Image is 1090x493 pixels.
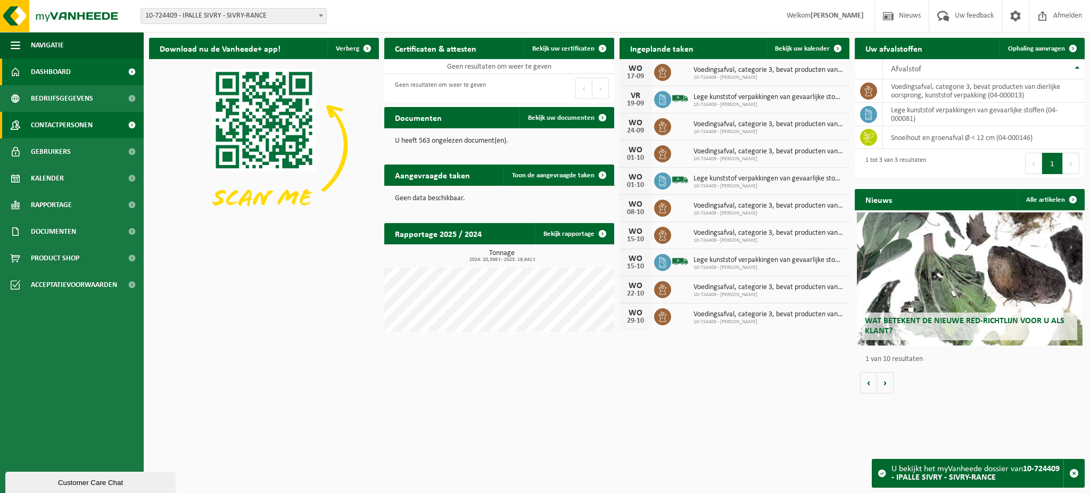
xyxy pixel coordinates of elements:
[625,200,646,209] div: WO
[625,64,646,73] div: WO
[766,38,848,59] a: Bekijk uw kalender
[693,319,844,325] span: 10-724409 - [PERSON_NAME]
[532,45,594,52] span: Bekijk uw certificaten
[625,254,646,263] div: WO
[519,107,613,128] a: Bekijk uw documenten
[5,470,178,493] iframe: chat widget
[625,263,646,270] div: 15-10
[1018,189,1084,210] a: Alle artikelen
[693,93,844,102] span: Lege kunststof verpakkingen van gevaarlijke stoffen
[149,38,291,59] h2: Download nu de Vanheede+ app!
[693,292,844,298] span: 10-724409 - [PERSON_NAME]
[524,38,613,59] a: Bekijk uw certificaten
[141,9,326,23] span: 10-724409 - IPALLE SIVRY - SIVRY-RANCE
[693,120,844,129] span: Voedingsafval, categorie 3, bevat producten van dierlijke oorsprong, kunststof v...
[390,250,614,262] h3: Tonnage
[811,12,864,20] strong: [PERSON_NAME]
[693,147,844,156] span: Voedingsafval, categorie 3, bevat producten van dierlijke oorsprong, kunststof v...
[671,171,689,189] img: BL-SO-LV
[883,103,1085,126] td: lege kunststof verpakkingen van gevaarlijke stoffen (04-000081)
[855,189,903,210] h2: Nieuws
[384,223,492,244] h2: Rapportage 2025 / 2024
[891,65,921,73] span: Afvalstof
[693,129,844,135] span: 10-724409 - [PERSON_NAME]
[693,156,844,162] span: 10-724409 - [PERSON_NAME]
[535,223,613,244] a: Bekijk rapportage
[693,237,844,244] span: 10-724409 - [PERSON_NAME]
[625,146,646,154] div: WO
[693,66,844,75] span: Voedingsafval, categorie 3, bevat producten van dierlijke oorsprong, kunststof v...
[693,256,844,265] span: Lege kunststof verpakkingen van gevaarlijke stoffen
[625,127,646,135] div: 24-09
[384,38,487,59] h2: Certificaten & attesten
[625,227,646,236] div: WO
[31,112,93,138] span: Contactpersonen
[575,78,592,99] button: Previous
[31,218,76,245] span: Documenten
[693,183,844,190] span: 10-724409 - [PERSON_NAME]
[693,283,844,292] span: Voedingsafval, categorie 3, bevat producten van dierlijke oorsprong, kunststof v...
[625,173,646,182] div: WO
[625,100,646,108] div: 19-09
[390,257,614,262] span: 2024: 20,398 t - 2025: 19,641 t
[620,38,704,59] h2: Ingeplande taken
[592,78,609,99] button: Next
[31,272,117,298] span: Acceptatievoorwaarden
[855,38,933,59] h2: Uw afvalstoffen
[31,32,64,59] span: Navigatie
[891,465,1060,482] strong: 10-724409 - IPALLE SIVRY - SIVRY-RANCE
[384,165,481,185] h2: Aangevraagde taken
[693,102,844,108] span: 10-724409 - [PERSON_NAME]
[31,192,72,218] span: Rapportage
[860,152,926,175] div: 1 tot 3 van 3 resultaten
[625,92,646,100] div: VR
[883,126,1085,149] td: snoeihout en groenafval Ø < 12 cm (04-000146)
[512,172,594,179] span: Toon de aangevraagde taken
[327,38,378,59] button: Verberg
[857,212,1082,346] a: Wat betekent de nieuwe RED-richtlijn voor u als klant?
[693,175,844,183] span: Lege kunststof verpakkingen van gevaarlijke stoffen
[693,229,844,237] span: Voedingsafval, categorie 3, bevat producten van dierlijke oorsprong, kunststof v...
[775,45,830,52] span: Bekijk uw kalender
[625,154,646,162] div: 01-10
[395,195,604,202] p: Geen data beschikbaar.
[625,317,646,325] div: 29-10
[141,8,327,24] span: 10-724409 - IPALLE SIVRY - SIVRY-RANCE
[865,317,1064,335] span: Wat betekent de nieuwe RED-richtlijn voor u als klant?
[528,114,594,121] span: Bekijk uw documenten
[693,75,844,81] span: 10-724409 - [PERSON_NAME]
[31,165,64,192] span: Kalender
[625,209,646,216] div: 08-10
[625,236,646,243] div: 15-10
[1000,38,1084,59] a: Ophaling aanvragen
[625,73,646,80] div: 17-09
[693,310,844,319] span: Voedingsafval, categorie 3, bevat producten van dierlijke oorsprong, kunststof v...
[625,309,646,317] div: WO
[31,138,71,165] span: Gebruikers
[395,137,604,145] p: U heeft 563 ongelezen document(en).
[877,372,894,393] button: Volgende
[693,210,844,217] span: 10-724409 - [PERSON_NAME]
[149,59,379,232] img: Download de VHEPlus App
[31,245,79,272] span: Product Shop
[336,45,359,52] span: Verberg
[625,119,646,127] div: WO
[384,59,614,74] td: Geen resultaten om weer te geven
[390,77,486,100] div: Geen resultaten om weer te geven
[31,85,93,112] span: Bedrijfsgegevens
[671,252,689,270] img: BL-SO-LV
[671,89,689,108] img: BL-SO-LV
[693,265,844,271] span: 10-724409 - [PERSON_NAME]
[625,290,646,298] div: 22-10
[384,107,452,128] h2: Documenten
[625,282,646,290] div: WO
[865,356,1079,363] p: 1 van 10 resultaten
[31,59,71,85] span: Dashboard
[1025,153,1042,174] button: Previous
[1008,45,1065,52] span: Ophaling aanvragen
[625,182,646,189] div: 01-10
[503,165,613,186] a: Toon de aangevraagde taken
[1063,153,1079,174] button: Next
[693,202,844,210] span: Voedingsafval, categorie 3, bevat producten van dierlijke oorsprong, kunststof v...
